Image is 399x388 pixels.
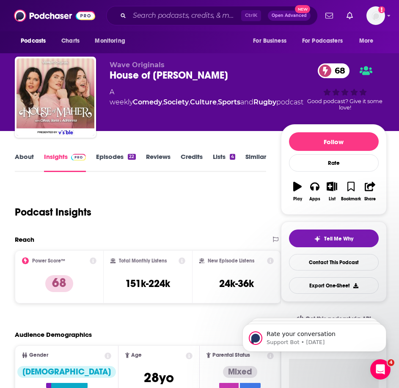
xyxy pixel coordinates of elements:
div: Mixed [223,366,257,378]
span: Age [131,352,142,358]
a: Culture [190,98,217,106]
a: Rugby [253,98,276,106]
img: Podchaser Pro [71,154,86,161]
button: open menu [247,33,297,49]
span: , [217,98,218,106]
button: open menu [15,33,57,49]
button: Apps [306,176,323,207]
span: More [359,35,374,47]
img: House of Maher [17,58,94,136]
span: , [162,98,163,106]
a: Similar [245,153,266,172]
div: Bookmark [341,197,361,202]
div: A weekly podcast [110,87,303,107]
button: List [323,176,341,207]
h3: 24k-36k [219,277,254,290]
iframe: Intercom notifications message [230,306,399,365]
button: open menu [353,33,384,49]
span: 68 [326,63,349,78]
h2: New Episode Listens [208,258,254,264]
a: About [15,153,34,172]
a: Charts [56,33,85,49]
div: 68Good podcast? Give it some love! [303,61,387,113]
a: Comedy [133,98,162,106]
div: 4 [230,154,235,160]
a: Society [163,98,189,106]
a: Contact This Podcast [289,254,379,271]
button: Follow [289,132,379,151]
h2: Audience Demographics [15,331,92,339]
span: 28 yo [144,369,174,386]
span: 4 [388,359,394,366]
span: Good podcast? Give it some love! [307,98,382,111]
button: tell me why sparkleTell Me Why [289,230,379,247]
div: [DEMOGRAPHIC_DATA] [17,366,116,378]
span: For Business [253,35,286,47]
a: Show notifications dropdown [343,8,356,23]
button: Bookmark [341,176,361,207]
span: Monitoring [95,35,125,47]
div: Share [364,197,376,202]
div: 22 [128,154,135,160]
span: Wave Originals [110,61,165,69]
div: Rate [289,154,379,172]
span: Podcasts [21,35,46,47]
button: Share [361,176,379,207]
span: For Podcasters [302,35,343,47]
a: Lists4 [213,153,235,172]
span: Open Advanced [272,14,307,18]
span: and [240,98,253,106]
button: Export One-Sheet [289,277,379,294]
div: Search podcasts, credits, & more... [106,6,318,25]
button: open menu [89,33,136,49]
a: 68 [318,63,349,78]
img: tell me why sparkle [314,235,321,242]
span: New [295,5,310,13]
span: , [189,98,190,106]
span: Ctrl K [241,10,261,21]
h2: Reach [15,235,34,243]
a: Show notifications dropdown [322,8,336,23]
button: open menu [297,33,355,49]
h3: 151k-224k [125,277,170,290]
h1: Podcast Insights [15,206,91,219]
div: Play [293,197,302,202]
h2: Power Score™ [32,258,65,264]
button: Open AdvancedNew [268,11,311,21]
a: Episodes22 [96,153,135,172]
span: Tell Me Why [324,235,353,242]
div: List [329,197,336,202]
svg: Add a profile image [378,6,385,13]
span: Logged in as dbartlett [366,6,385,25]
p: 68 [45,275,73,292]
span: Gender [29,352,48,358]
span: Charts [61,35,80,47]
a: Sports [218,98,240,106]
img: User Profile [366,6,385,25]
a: Reviews [146,153,171,172]
div: Apps [309,197,320,202]
img: Podchaser - Follow, Share and Rate Podcasts [14,8,95,24]
h2: Total Monthly Listens [119,258,167,264]
a: InsightsPodchaser Pro [44,153,86,172]
input: Search podcasts, credits, & more... [129,9,241,22]
iframe: Intercom live chat [370,359,391,380]
a: Credits [181,153,203,172]
button: Play [289,176,306,207]
button: Show profile menu [366,6,385,25]
span: Parental Status [212,352,250,358]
